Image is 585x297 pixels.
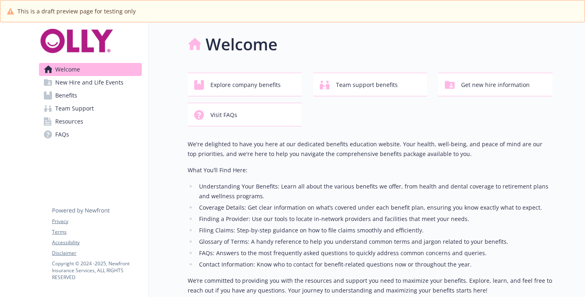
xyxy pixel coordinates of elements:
[188,139,552,159] p: We're delighted to have you here at our dedicated benefits education website. Your health, well-b...
[188,103,302,126] button: Visit FAQs
[197,260,552,269] li: Contact Information: Know who to contact for benefit-related questions now or throughout the year.
[52,260,141,281] p: Copyright © 2024 - 2025 , Newfront Insurance Services, ALL RIGHTS RESERVED
[197,248,552,258] li: FAQs: Answers to the most frequently asked questions to quickly address common concerns and queries.
[52,218,141,225] a: Privacy
[197,203,552,212] li: Coverage Details: Get clear information on what’s covered under each benefit plan, ensuring you k...
[188,73,302,96] button: Explore company benefits
[188,276,552,295] p: We’re committed to providing you with the resources and support you need to maximize your benefit...
[336,77,398,93] span: Team support benefits
[313,73,427,96] button: Team support benefits
[210,107,237,123] span: Visit FAQs
[55,102,94,115] span: Team Support
[17,7,136,15] span: This is a draft preview page for testing only
[438,73,552,96] button: Get new hire information
[52,228,141,236] a: Terms
[39,102,142,115] a: Team Support
[197,182,552,201] li: Understanding Your Benefits: Learn all about the various benefits we offer, from health and denta...
[210,77,281,93] span: Explore company benefits
[55,128,69,141] span: FAQs
[55,63,80,76] span: Welcome
[52,249,141,257] a: Disclaimer
[206,32,277,56] h1: Welcome
[197,225,552,235] li: Filing Claims: Step-by-step guidance on how to file claims smoothly and efficiently.
[461,77,530,93] span: Get new hire information
[39,128,142,141] a: FAQs
[55,115,83,128] span: Resources
[39,89,142,102] a: Benefits
[197,214,552,224] li: Finding a Provider: Use our tools to locate in-network providers and facilities that meet your ne...
[52,239,141,246] a: Accessibility
[55,89,77,102] span: Benefits
[39,63,142,76] a: Welcome
[39,115,142,128] a: Resources
[39,76,142,89] a: New Hire and Life Events
[188,165,552,175] p: What You’ll Find Here:
[197,237,552,247] li: Glossary of Terms: A handy reference to help you understand common terms and jargon related to yo...
[55,76,123,89] span: New Hire and Life Events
